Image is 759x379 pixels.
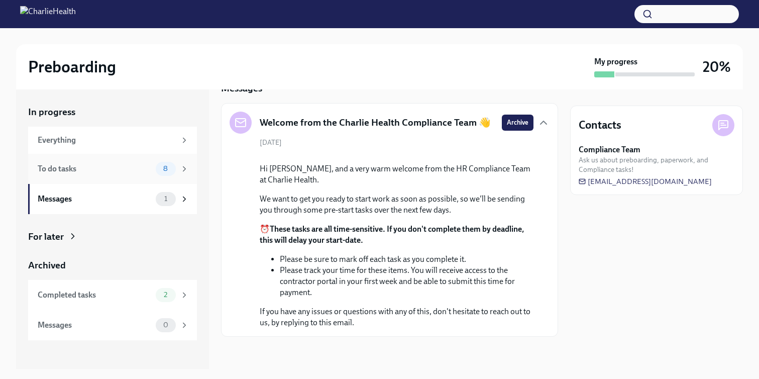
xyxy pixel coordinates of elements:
a: In progress [28,106,197,119]
h3: 20% [703,58,731,76]
a: For later [28,230,197,243]
img: CharlieHealth [20,6,76,22]
strong: These tasks are all time-sensitive. If you don't complete them by deadline, this will delay your ... [260,224,524,245]
strong: My progress [594,56,637,67]
div: Completed tasks [38,290,152,301]
a: Completed tasks2 [28,280,197,310]
span: 0 [157,321,174,329]
li: Please be sure to mark off each task as you complete it. [280,254,533,265]
span: [DATE] [260,138,282,147]
h4: Contacts [579,118,621,133]
p: We want to get you ready to start work as soon as possible, so we'll be sending you through some ... [260,194,533,216]
h2: Preboarding [28,57,116,77]
span: 8 [157,165,174,172]
a: Everything [28,127,197,154]
span: Archive [507,118,528,128]
a: [EMAIL_ADDRESS][DOMAIN_NAME] [579,176,712,186]
div: For later [28,230,64,243]
p: If you have any issues or questions with any of this, don't hesitate to reach out to us, by reply... [260,306,533,328]
a: Messages0 [28,310,197,340]
span: Ask us about preboarding, paperwork, and Compliance tasks! [579,155,734,174]
span: 1 [158,195,173,203]
div: Messages [38,320,152,331]
div: Everything [38,135,176,146]
div: To do tasks [38,163,152,174]
span: 2 [158,291,173,299]
h5: Welcome from the Charlie Health Compliance Team 👋 [260,116,491,129]
strong: Compliance Team [579,144,640,155]
li: Please track your time for these items. You will receive access to the contractor portal in your ... [280,265,533,298]
a: Archived [28,259,197,272]
p: Hi [PERSON_NAME], and a very warm welcome from the HR Compliance Team at Charlie Health. [260,163,533,185]
a: To do tasks8 [28,154,197,184]
a: Messages1 [28,184,197,214]
div: Messages [38,194,152,205]
p: ⏰ [260,224,533,246]
button: Archive [502,115,533,131]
